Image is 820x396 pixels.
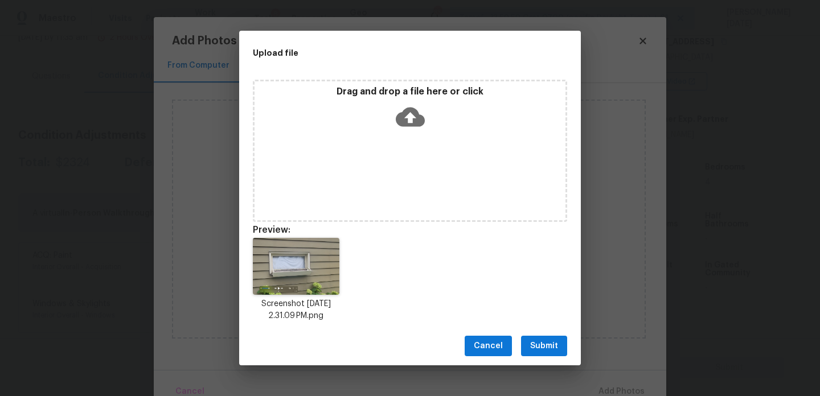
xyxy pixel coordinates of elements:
[530,339,558,353] span: Submit
[474,339,503,353] span: Cancel
[465,336,512,357] button: Cancel
[253,298,339,322] p: Screenshot [DATE] 2.31.09 PM.png
[253,238,339,295] img: 6ICkGD7UhjbFvb809NN38QOnAKcgcxSzfvE0p17dvPU4zmheH+N1t+mvwQ390wvCj9EfU9euV4ZXyQF27v8OlBBBOg8S+mwAA...
[521,336,567,357] button: Submit
[253,47,516,59] h2: Upload file
[255,86,565,98] p: Drag and drop a file here or click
